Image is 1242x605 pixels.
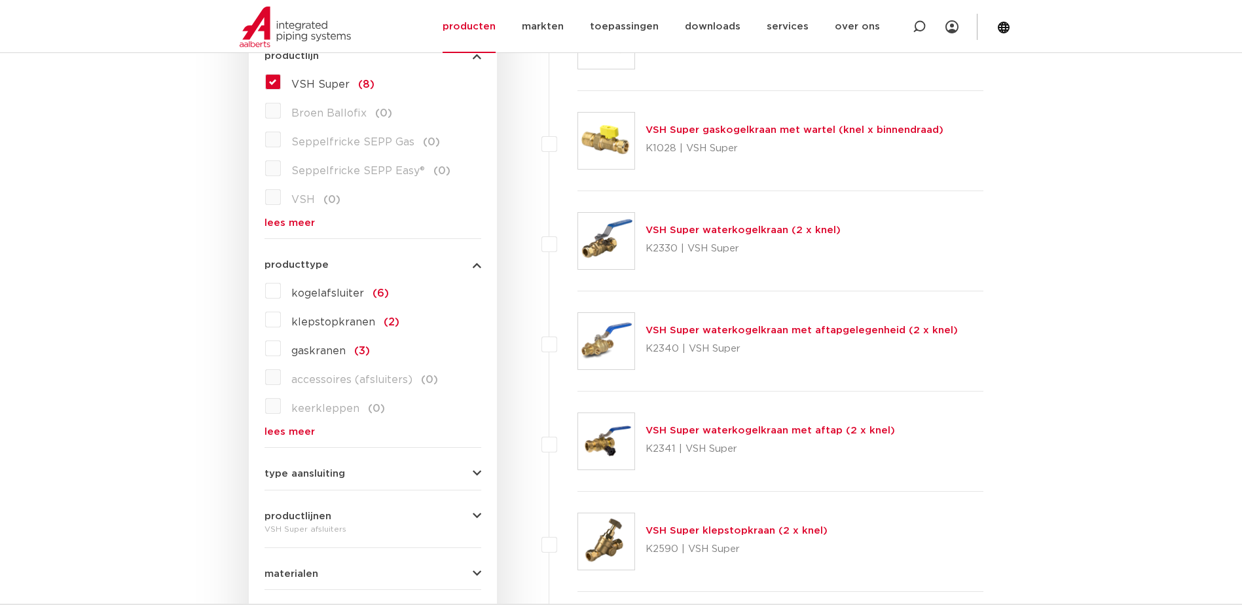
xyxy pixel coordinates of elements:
[265,569,481,579] button: materialen
[578,113,634,169] img: Thumbnail for VSH Super gaskogelkraan met wartel (knel x binnendraad)
[646,125,943,135] a: VSH Super gaskogelkraan met wartel (knel x binnendraad)
[265,511,331,521] span: productlijnen
[578,213,634,269] img: Thumbnail for VSH Super waterkogelkraan (2 x knel)
[291,137,414,147] span: Seppelfricke SEPP Gas
[433,166,450,176] span: (0)
[646,426,895,435] a: VSH Super waterkogelkraan met aftap (2 x knel)
[646,325,958,335] a: VSH Super waterkogelkraan met aftapgelegenheid (2 x knel)
[265,469,345,479] span: type aansluiting
[646,539,828,560] p: K2590 | VSH Super
[646,526,828,536] a: VSH Super klepstopkraan (2 x knel)
[265,569,318,579] span: materialen
[265,521,481,537] div: VSH Super afsluiters
[265,469,481,479] button: type aansluiting
[384,317,399,327] span: (2)
[291,375,412,385] span: accessoires (afsluiters)
[265,427,481,437] a: lees meer
[323,194,340,205] span: (0)
[291,346,346,356] span: gaskranen
[354,346,370,356] span: (3)
[291,317,375,327] span: klepstopkranen
[646,439,895,460] p: K2341 | VSH Super
[291,403,359,414] span: keerkleppen
[375,108,392,119] span: (0)
[646,225,841,235] a: VSH Super waterkogelkraan (2 x knel)
[373,288,389,299] span: (6)
[578,313,634,369] img: Thumbnail for VSH Super waterkogelkraan met aftapgelegenheid (2 x knel)
[578,413,634,469] img: Thumbnail for VSH Super waterkogelkraan met aftap (2 x knel)
[421,375,438,385] span: (0)
[265,218,481,228] a: lees meer
[368,403,385,414] span: (0)
[291,79,350,90] span: VSH Super
[646,138,943,159] p: K1028 | VSH Super
[265,51,481,61] button: productlijn
[423,137,440,147] span: (0)
[358,79,374,90] span: (8)
[291,108,367,119] span: Broen Ballofix
[578,513,634,570] img: Thumbnail for VSH Super klepstopkraan (2 x knel)
[646,339,958,359] p: K2340 | VSH Super
[265,260,329,270] span: producttype
[265,511,481,521] button: productlijnen
[291,194,315,205] span: VSH
[265,260,481,270] button: producttype
[265,51,319,61] span: productlijn
[291,166,425,176] span: Seppelfricke SEPP Easy®
[291,288,364,299] span: kogelafsluiter
[646,238,841,259] p: K2330 | VSH Super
